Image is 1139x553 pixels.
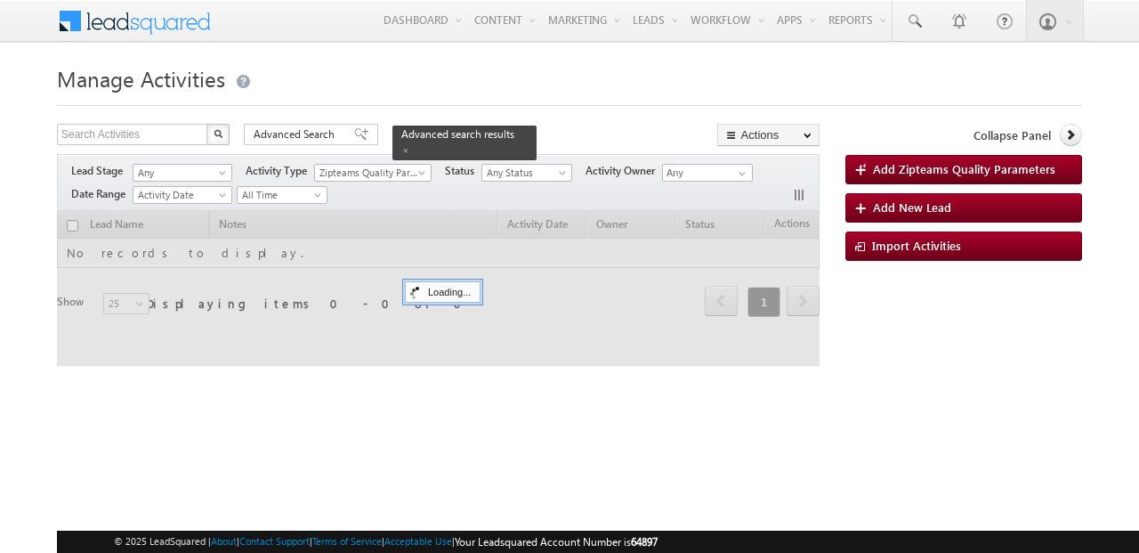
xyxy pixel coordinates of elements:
[482,165,567,181] span: Any Status
[401,127,514,141] span: Advanced search results
[114,533,658,550] span: © 2025 LeadSquared | | | | |
[133,186,232,204] a: Activity Date
[481,164,572,182] a: Any Status
[445,163,481,179] span: Status
[314,164,432,182] a: Zipteams Quality Parameters
[133,165,226,181] span: Any
[873,161,1055,176] span: Add Zipteams Quality Parameters
[133,164,232,182] a: Any
[384,535,452,547] a: Acceptable Use
[254,126,340,142] span: Advanced Search
[57,64,225,93] span: Manage Activities
[872,238,961,253] span: Import Activities
[873,199,951,215] span: Add New Lead
[71,186,133,202] span: Date Range
[662,164,753,182] input: Type to Search
[631,535,658,549] span: 64897
[973,127,1051,143] span: Collapse Panel
[586,163,662,179] span: Activity Owner
[405,281,481,303] div: Loading...
[71,163,130,179] span: Lead Stage
[729,165,751,183] a: Show All Items
[239,535,310,547] a: Contact Support
[717,124,820,146] button: Actions
[455,535,658,549] span: Your Leadsquared Account Number is
[214,129,222,138] img: Search
[237,186,327,204] a: All Time
[315,165,423,181] span: Zipteams Quality Parameters
[238,187,322,203] span: All Time
[246,163,314,179] span: Activity Type
[133,187,226,203] span: Activity Date
[312,535,382,547] a: Terms of Service
[211,535,237,547] a: About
